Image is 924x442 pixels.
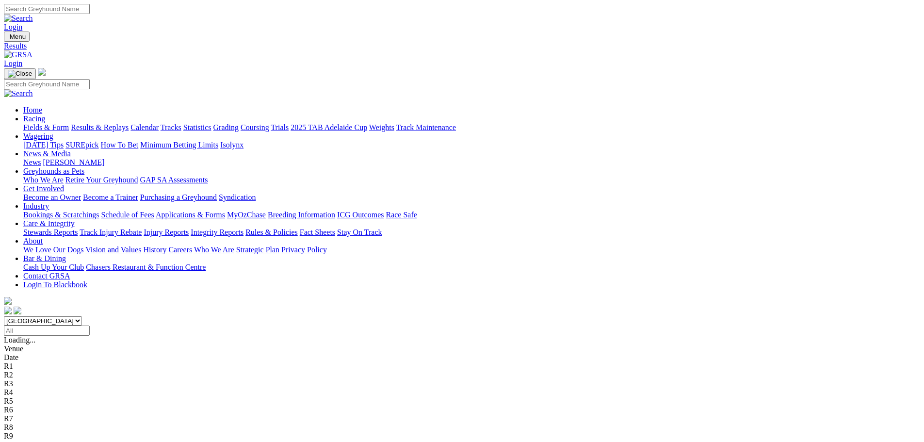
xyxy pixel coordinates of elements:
img: logo-grsa-white.png [4,297,12,305]
a: News [23,158,41,166]
a: Greyhounds as Pets [23,167,84,175]
div: R6 [4,406,920,414]
a: Trials [271,123,289,131]
input: Search [4,79,90,89]
span: Loading... [4,336,35,344]
div: R2 [4,371,920,379]
a: Breeding Information [268,211,335,219]
a: Rules & Policies [245,228,298,236]
div: Get Involved [23,193,920,202]
div: Care & Integrity [23,228,920,237]
div: Industry [23,211,920,219]
div: R4 [4,388,920,397]
img: Search [4,89,33,98]
div: R7 [4,414,920,423]
img: facebook.svg [4,307,12,314]
a: Privacy Policy [281,246,327,254]
a: Bar & Dining [23,254,66,262]
a: Minimum Betting Limits [140,141,218,149]
a: Track Injury Rebate [80,228,142,236]
a: Industry [23,202,49,210]
a: ICG Outcomes [337,211,384,219]
a: Become a Trainer [83,193,138,201]
img: GRSA [4,50,32,59]
input: Search [4,4,90,14]
a: Cash Up Your Club [23,263,84,271]
a: Who We Are [194,246,234,254]
a: GAP SA Assessments [140,176,208,184]
a: Track Maintenance [396,123,456,131]
a: Login [4,59,22,67]
a: Become an Owner [23,193,81,201]
div: Wagering [23,141,920,149]
a: 2025 TAB Adelaide Cup [291,123,367,131]
a: We Love Our Dogs [23,246,83,254]
a: Weights [369,123,394,131]
a: [PERSON_NAME] [43,158,104,166]
a: Bookings & Scratchings [23,211,99,219]
a: [DATE] Tips [23,141,64,149]
a: MyOzChase [227,211,266,219]
a: Applications & Forms [156,211,225,219]
button: Toggle navigation [4,68,36,79]
a: News & Media [23,149,71,158]
div: R3 [4,379,920,388]
img: twitter.svg [14,307,21,314]
a: Fact Sheets [300,228,335,236]
a: Statistics [183,123,211,131]
a: About [23,237,43,245]
div: R8 [4,423,920,432]
a: Race Safe [386,211,417,219]
div: R1 [4,362,920,371]
a: Tracks [161,123,181,131]
a: How To Bet [101,141,139,149]
a: Syndication [219,193,256,201]
img: logo-grsa-white.png [38,68,46,76]
div: Venue [4,344,920,353]
a: SUREpick [65,141,98,149]
a: Stay On Track [337,228,382,236]
div: Bar & Dining [23,263,920,272]
a: Get Involved [23,184,64,193]
a: Results [4,42,920,50]
a: Wagering [23,132,53,140]
div: Date [4,353,920,362]
a: Injury Reports [144,228,189,236]
a: Contact GRSA [23,272,70,280]
a: Care & Integrity [23,219,75,228]
img: Search [4,14,33,23]
a: Grading [213,123,239,131]
a: Retire Your Greyhound [65,176,138,184]
div: Greyhounds as Pets [23,176,920,184]
a: Results & Replays [71,123,129,131]
a: Stewards Reports [23,228,78,236]
div: Racing [23,123,920,132]
a: Integrity Reports [191,228,243,236]
a: Careers [168,246,192,254]
a: Home [23,106,42,114]
a: Login To Blackbook [23,280,87,289]
div: News & Media [23,158,920,167]
input: Select date [4,326,90,336]
a: History [143,246,166,254]
a: Schedule of Fees [101,211,154,219]
div: R9 [4,432,920,441]
a: Login [4,23,22,31]
div: About [23,246,920,254]
div: R5 [4,397,920,406]
span: Menu [10,33,26,40]
a: Racing [23,115,45,123]
a: Chasers Restaurant & Function Centre [86,263,206,271]
button: Toggle navigation [4,32,30,42]
a: Who We Are [23,176,64,184]
a: Strategic Plan [236,246,279,254]
a: Vision and Values [85,246,141,254]
a: Coursing [241,123,269,131]
a: Purchasing a Greyhound [140,193,217,201]
a: Calendar [130,123,159,131]
a: Fields & Form [23,123,69,131]
a: Isolynx [220,141,243,149]
img: Close [8,70,32,78]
